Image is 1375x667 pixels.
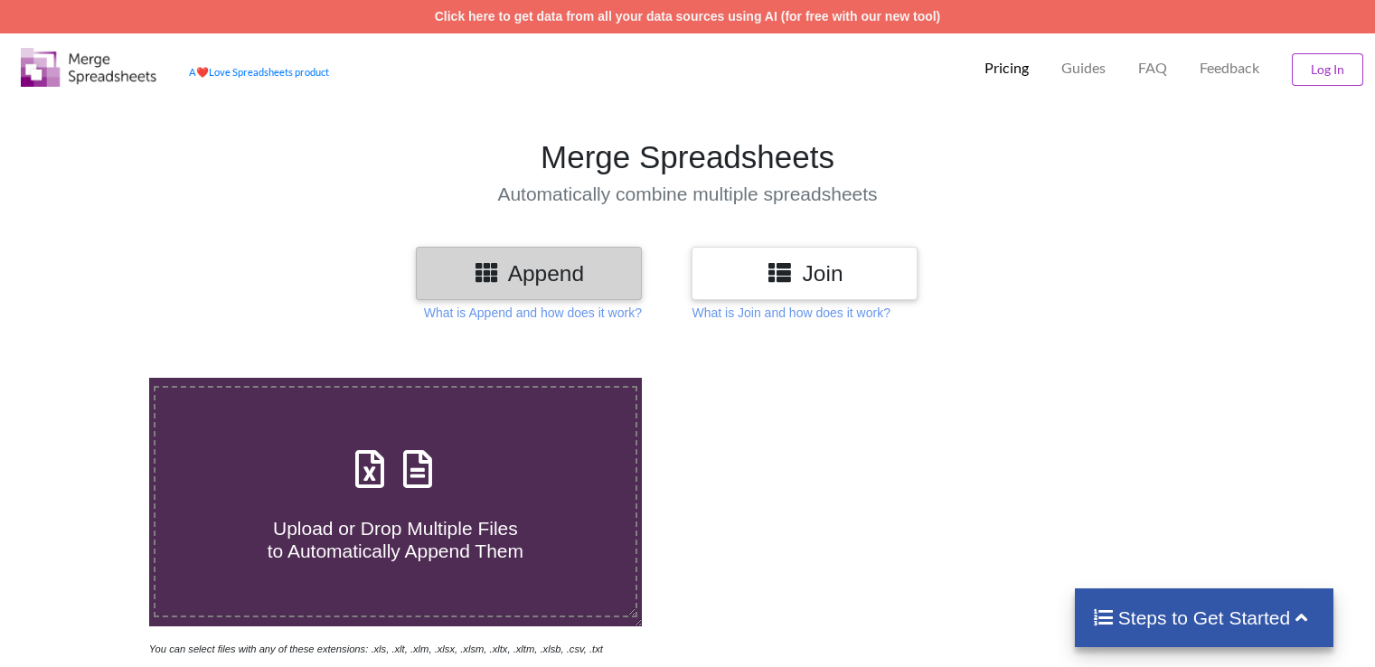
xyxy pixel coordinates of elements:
p: FAQ [1138,59,1167,78]
img: Logo.png [21,48,156,87]
i: You can select files with any of these extensions: .xls, .xlt, .xlm, .xlsx, .xlsm, .xltx, .xltm, ... [149,644,603,654]
a: AheartLove Spreadsheets product [189,66,329,78]
h4: Steps to Get Started [1093,606,1316,629]
p: What is Join and how does it work? [692,304,890,322]
h3: Append [429,260,628,287]
span: heart [196,66,209,78]
span: Upload or Drop Multiple Files to Automatically Append Them [268,518,523,561]
p: What is Append and how does it work? [424,304,642,322]
button: Log In [1292,53,1363,86]
p: Guides [1061,59,1106,78]
p: Pricing [984,59,1029,78]
span: Feedback [1200,61,1259,75]
h3: Join [705,260,904,287]
a: Click here to get data from all your data sources using AI (for free with our new tool) [435,9,941,23]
